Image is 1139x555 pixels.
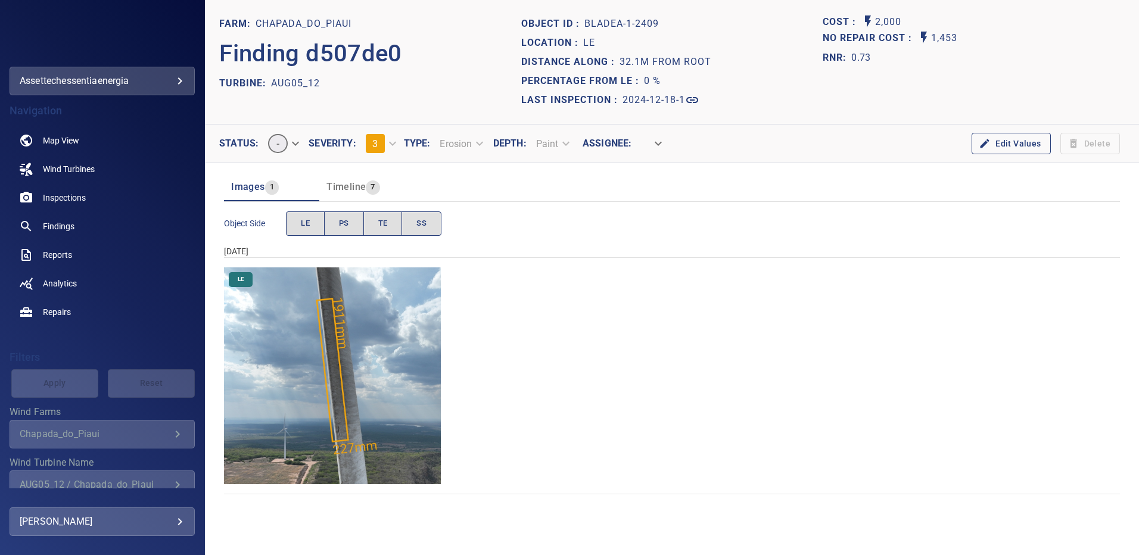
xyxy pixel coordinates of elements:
div: Chapada_do_Piaui [20,428,170,439]
div: 3 [356,129,404,158]
a: analytics noActive [10,269,195,298]
span: Analytics [43,277,77,289]
span: - [269,138,287,149]
label: Type : [404,139,431,148]
img: assettechessentiaenergia-logo [43,24,162,48]
label: Status : [219,139,259,148]
a: repairs noActive [10,298,195,326]
span: Reports [43,249,72,261]
button: SS [402,211,441,236]
a: inspections noActive [10,183,195,212]
span: TE [378,217,388,230]
div: Wind Farms [10,420,195,448]
span: The base labour and equipment costs to repair the finding. Does not include the loss of productio... [823,14,861,30]
label: Wind Turbine Name [10,458,195,467]
h4: Navigation [10,105,195,117]
span: The ratio of the additional incurred cost of repair in 1 year and the cost of repairing today. Fi... [823,48,870,67]
label: Wind Farms [10,407,195,417]
p: Location : [521,36,583,50]
p: 2,000 [875,14,901,30]
button: LE [286,211,325,236]
div: AUG05_12 / Chapada_do_Piaui [20,479,170,490]
div: assettechessentiaenergia [10,67,195,95]
p: 0 % [644,74,661,88]
span: PS [339,217,349,230]
p: 32.1m from root [620,55,711,69]
p: Distance along : [521,55,620,69]
label: Depth : [493,139,527,148]
p: Object ID : [521,17,584,31]
img: Chapada_do_Piaui/AUG05_12/2024-12-18-1/2024-12-18-1/image10wp10.jpg [224,267,441,484]
span: 1 [265,180,279,194]
a: 2024-12-18-1 [623,93,699,107]
p: 1,453 [931,30,957,46]
a: findings noActive [10,212,195,241]
div: assettechessentiaenergia [20,71,185,91]
svg: Auto Cost [861,14,875,29]
p: bladeA-1-2409 [584,17,659,31]
p: LE [583,36,595,50]
span: Repairs [43,306,71,318]
span: Inspections [43,192,86,204]
h4: Filters [10,351,195,363]
span: LE [231,275,251,283]
span: SS [416,217,427,230]
h1: Cost : [823,17,861,28]
p: Chapada_do_Piaui [256,17,351,31]
span: Timeline [326,181,366,192]
span: Wind Turbines [43,163,95,175]
p: AUG05_12 [271,76,320,91]
button: PS [324,211,364,236]
div: Wind Turbine Name [10,470,195,499]
div: Paint [527,133,578,154]
p: Finding d507de0 [219,36,402,71]
span: Object Side [224,217,286,229]
div: - [259,129,307,158]
span: 3 [372,138,378,149]
button: Edit Values [972,133,1050,155]
div: [PERSON_NAME] [20,512,185,531]
a: reports noActive [10,241,195,269]
p: 0.73 [851,51,870,65]
p: 2024-12-18-1 [623,93,685,107]
span: Projected additional costs incurred by waiting 1 year to repair. This is a function of possible i... [823,30,917,46]
label: Severity : [309,139,356,148]
div: [DATE] [224,245,1120,257]
span: 7 [366,180,379,194]
p: TURBINE: [219,76,271,91]
span: Images [231,181,264,192]
a: map noActive [10,126,195,155]
p: Percentage from LE : [521,74,644,88]
p: FARM: [219,17,256,31]
svg: Auto No Repair Cost [917,30,931,45]
h1: No Repair Cost : [823,33,917,44]
div: ​ [631,133,670,154]
h1: RNR: [823,51,851,65]
a: windturbines noActive [10,155,195,183]
span: LE [301,217,310,230]
span: Map View [43,135,79,146]
div: objectSide [286,211,441,236]
button: TE [363,211,403,236]
span: Findings [43,220,74,232]
label: Assignee : [583,139,631,148]
p: Last Inspection : [521,93,623,107]
div: Erosion [430,133,491,154]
